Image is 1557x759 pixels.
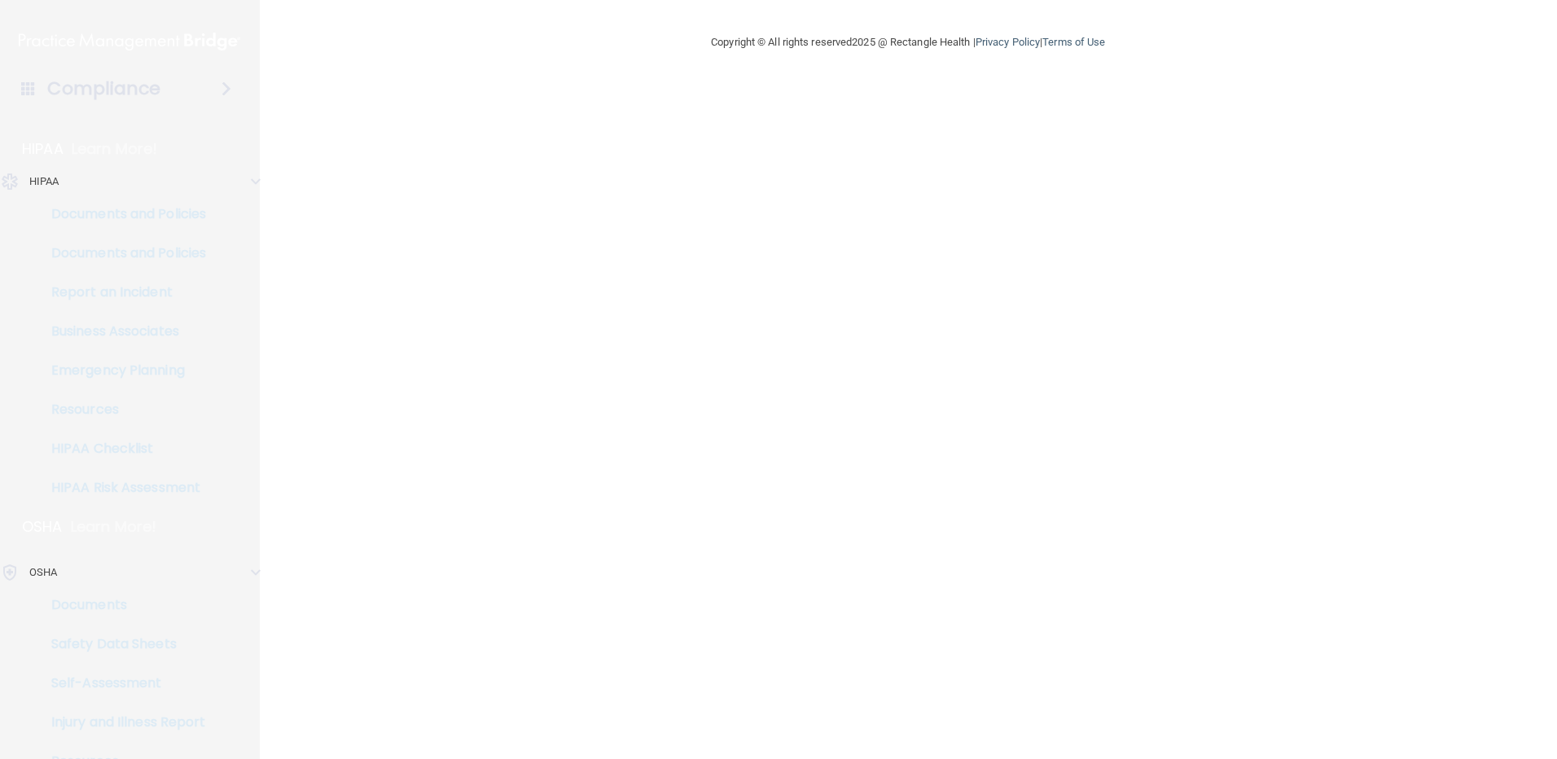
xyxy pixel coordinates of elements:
p: Safety Data Sheets [11,636,233,652]
h4: Compliance [47,77,160,100]
a: Terms of Use [1042,36,1105,48]
a: Privacy Policy [976,36,1040,48]
p: Documents [11,597,233,613]
div: Copyright © All rights reserved 2025 @ Rectangle Health | | [611,16,1205,68]
p: Documents and Policies [11,245,233,261]
p: Emergency Planning [11,362,233,379]
p: Report an Incident [11,284,233,301]
p: Business Associates [11,323,233,340]
p: HIPAA Checklist [11,441,233,457]
p: Self-Assessment [11,675,233,691]
p: OSHA [29,563,57,582]
p: HIPAA Risk Assessment [11,480,233,496]
p: Injury and Illness Report [11,714,233,730]
p: Learn More! [72,139,158,159]
p: OSHA [22,517,63,537]
img: PMB logo [19,25,240,58]
p: Documents and Policies [11,206,233,222]
p: Learn More! [71,517,157,537]
p: Resources [11,401,233,418]
p: HIPAA [29,172,59,191]
p: HIPAA [22,139,64,159]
